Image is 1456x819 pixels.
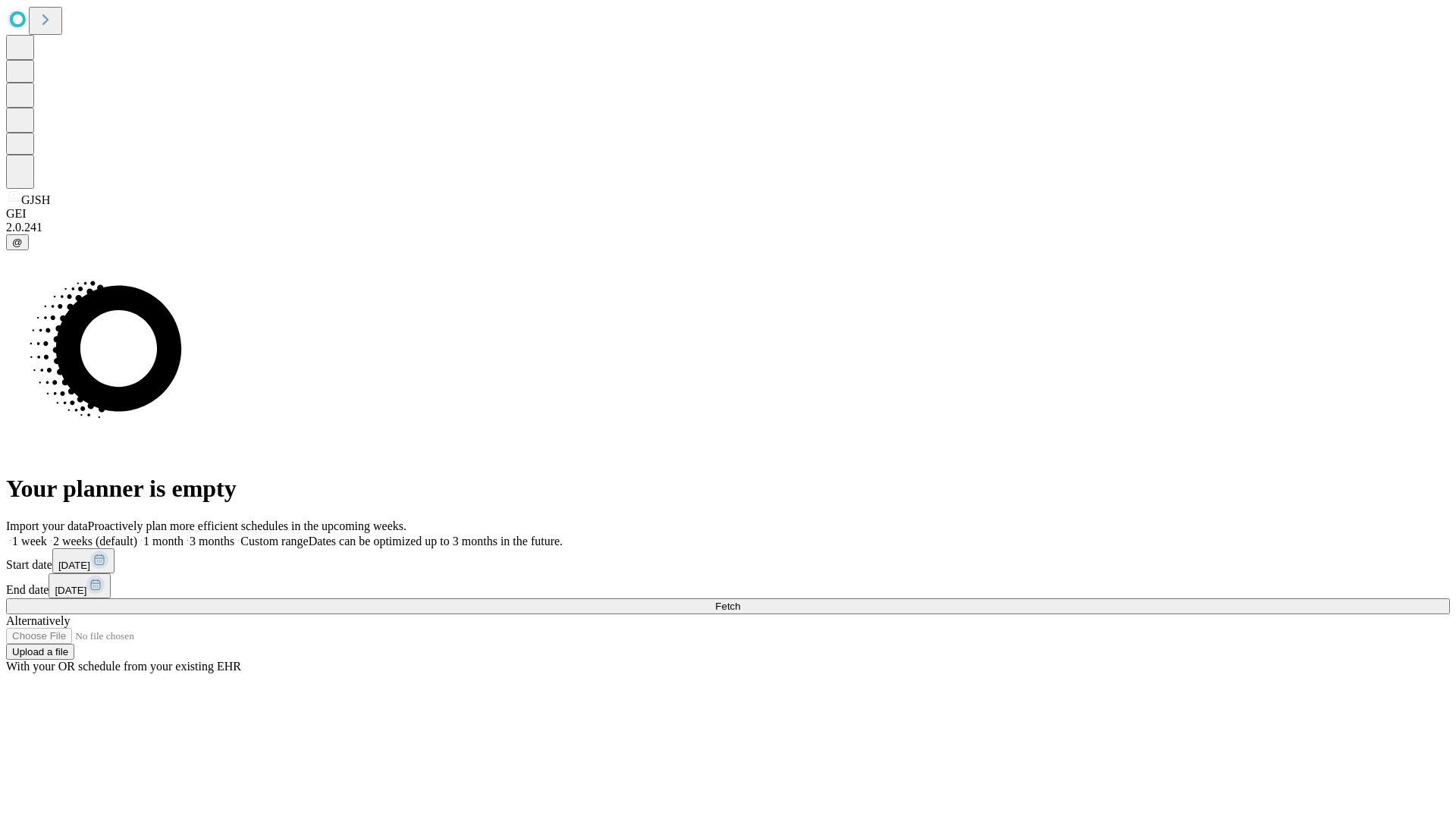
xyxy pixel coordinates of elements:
span: 2 weeks (default) [53,535,137,548]
div: GEI [6,207,1450,221]
span: Alternatively [6,614,70,627]
span: GJSH [21,193,50,206]
span: Custom range [240,535,308,548]
button: Upload a file [6,644,74,660]
span: [DATE] [58,560,90,571]
div: 2.0.241 [6,221,1450,234]
span: Proactively plan more efficient schedules in the upcoming weeks. [88,519,406,532]
h1: Your planner is empty [6,475,1450,503]
span: With your OR schedule from your existing EHR [6,660,241,673]
span: Fetch [715,601,740,612]
button: [DATE] [49,573,111,598]
span: [DATE] [55,585,86,596]
span: @ [12,237,23,248]
button: [DATE] [52,548,115,573]
span: 1 week [12,535,47,548]
span: Import your data [6,519,88,532]
span: Dates can be optimized up to 3 months in the future. [309,535,563,548]
span: 3 months [190,535,234,548]
div: Start date [6,548,1450,573]
button: Fetch [6,598,1450,614]
span: 1 month [143,535,184,548]
button: @ [6,234,29,250]
div: End date [6,573,1450,598]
